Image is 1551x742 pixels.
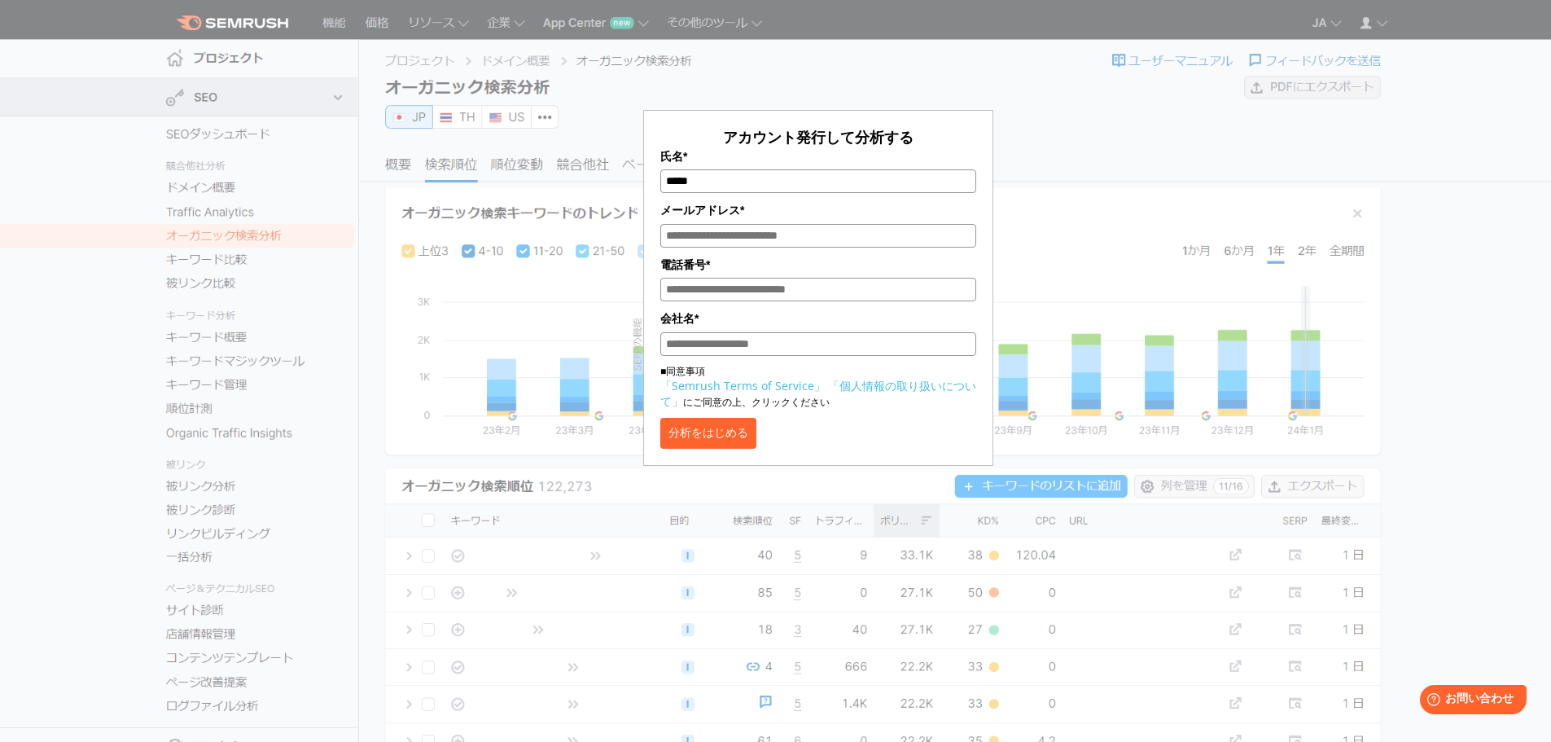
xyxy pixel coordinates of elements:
[660,201,976,219] label: メールアドレス*
[1406,678,1533,724] iframe: Help widget launcher
[660,378,976,409] a: 「個人情報の取り扱いについて」
[660,364,976,410] p: ■同意事項 にご同意の上、クリックください
[723,127,914,147] span: アカウント発行して分析する
[660,256,976,274] label: 電話番号*
[660,418,756,449] button: 分析をはじめる
[660,378,826,393] a: 「Semrush Terms of Service」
